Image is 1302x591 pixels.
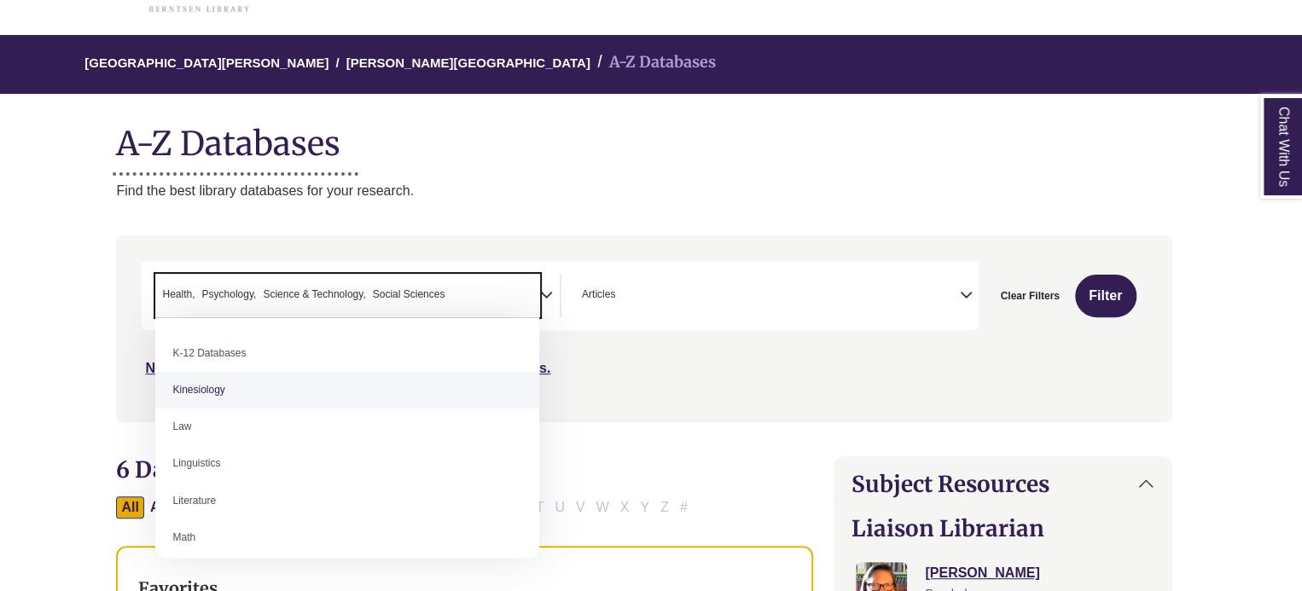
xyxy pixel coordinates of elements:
[155,408,539,445] li: Law
[373,287,445,303] span: Social Sciences
[162,287,195,303] span: Health
[989,275,1070,317] button: Clear Filters
[346,53,590,70] a: [PERSON_NAME][GEOGRAPHIC_DATA]
[256,287,365,303] li: Science & Technology
[582,287,615,303] span: Articles
[834,457,1171,511] button: Subject Resources
[155,335,539,372] li: K-12 Databases
[155,483,539,519] li: Literature
[619,290,626,304] textarea: Search
[145,361,550,375] a: Not sure where to start? Check our Recommended Databases.
[1075,275,1136,317] button: Submit for Search Results
[195,287,256,303] li: Psychology
[263,287,365,303] span: Science & Technology
[116,499,694,513] div: Alpha-list to filter by first letter of database name
[116,496,143,519] button: All
[84,53,328,70] a: [GEOGRAPHIC_DATA][PERSON_NAME]
[116,180,1171,202] p: Find the best library databases for your research.
[116,35,1171,94] nav: breadcrumb
[590,50,716,75] li: A-Z Databases
[155,372,539,408] li: Kinesiology
[201,287,256,303] span: Psychology
[116,455,365,484] span: 6 Databases Found for:
[925,565,1039,580] a: [PERSON_NAME]
[116,111,1171,163] h1: A-Z Databases
[145,496,166,519] button: Filter Results A
[155,287,195,303] li: Health
[366,287,445,303] li: Social Sciences
[575,287,615,303] li: Articles
[155,519,539,556] li: Math
[448,290,456,304] textarea: Search
[155,445,539,482] li: Linguistics
[116,235,1171,421] nav: Search filters
[852,515,1154,542] h2: Liaison Librarian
